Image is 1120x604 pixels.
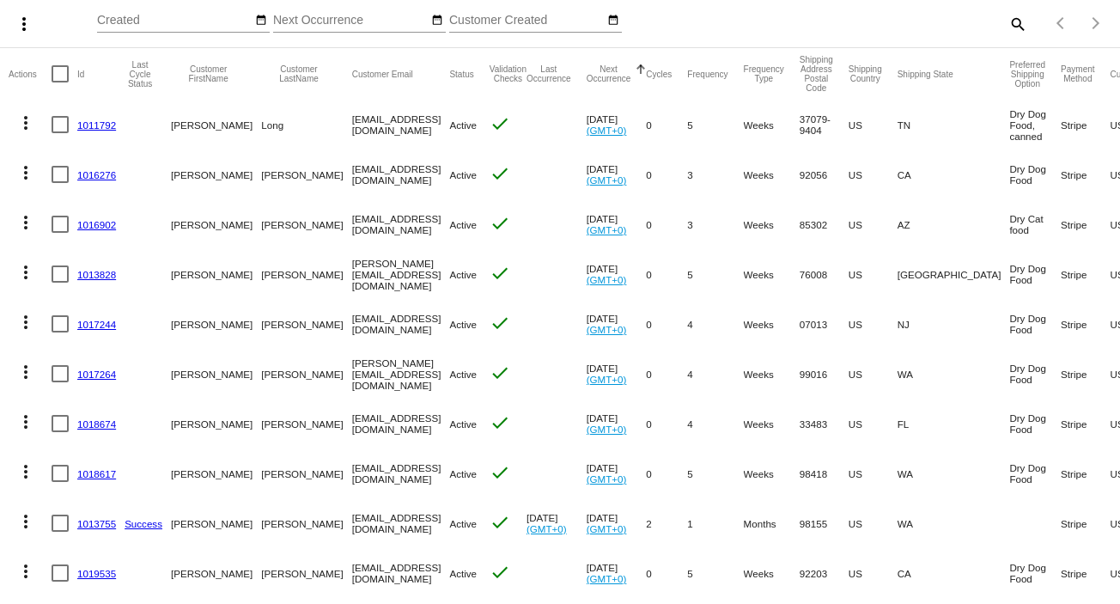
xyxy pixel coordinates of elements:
mat-cell: Dry Dog Food [1009,249,1061,299]
mat-icon: date_range [607,14,619,27]
mat-cell: Weeks [744,399,800,448]
mat-cell: 0 [646,199,687,249]
mat-cell: 1 [687,498,743,548]
mat-cell: Weeks [744,299,800,349]
mat-icon: more_vert [15,113,36,133]
mat-cell: 0 [646,399,687,448]
input: Customer Created [449,14,604,27]
mat-cell: [PERSON_NAME] [171,548,261,598]
mat-cell: 0 [646,100,687,149]
mat-cell: TN [898,100,1010,149]
mat-icon: more_vert [15,262,36,283]
button: Change sorting for ShippingPostcode [800,55,833,93]
a: 1013755 [77,518,116,529]
a: (GMT+0) [587,324,627,335]
mat-icon: check [490,163,510,184]
span: Active [449,169,477,180]
mat-icon: more_vert [15,561,36,582]
mat-cell: 4 [687,349,743,399]
mat-cell: Stripe [1061,199,1110,249]
mat-cell: Stripe [1061,448,1110,498]
mat-cell: Stripe [1061,149,1110,199]
a: 1013828 [77,269,116,280]
a: (GMT+0) [587,125,627,136]
button: Change sorting for Id [77,69,84,79]
mat-cell: Weeks [744,100,800,149]
mat-cell: [DATE] [527,498,587,548]
mat-cell: Weeks [744,199,800,249]
mat-icon: more_vert [15,212,36,233]
mat-cell: 33483 [800,399,849,448]
mat-cell: [PERSON_NAME] [171,100,261,149]
span: Active [449,468,477,479]
mat-cell: 76008 [800,249,849,299]
span: Active [449,319,477,330]
mat-cell: US [849,399,898,448]
mat-cell: [EMAIL_ADDRESS][DOMAIN_NAME] [352,399,450,448]
mat-cell: [DATE] [587,299,647,349]
mat-cell: [DATE] [587,249,647,299]
mat-cell: 5 [687,249,743,299]
mat-icon: more_vert [15,461,36,482]
a: 1018617 [77,468,116,479]
mat-cell: [PERSON_NAME] [261,548,351,598]
mat-icon: check [490,313,510,333]
mat-cell: [GEOGRAPHIC_DATA] [898,249,1010,299]
mat-cell: NJ [898,299,1010,349]
input: Next Occurrence [273,14,428,27]
a: (GMT+0) [587,523,627,534]
mat-icon: more_vert [15,511,36,532]
mat-cell: [PERSON_NAME] [171,199,261,249]
button: Change sorting for LastOccurrenceUtc [527,64,571,83]
span: Active [449,418,477,430]
mat-cell: [DATE] [587,199,647,249]
mat-icon: more_vert [15,162,36,183]
mat-cell: Dry Dog Food [1009,349,1061,399]
mat-cell: [DATE] [587,498,647,548]
mat-cell: 4 [687,399,743,448]
mat-cell: 0 [646,249,687,299]
mat-cell: Stripe [1061,299,1110,349]
span: Active [449,219,477,230]
mat-cell: [PERSON_NAME] [171,299,261,349]
mat-cell: 98418 [800,448,849,498]
mat-cell: [PERSON_NAME] [261,349,351,399]
mat-cell: [PERSON_NAME] [171,349,261,399]
mat-cell: Stripe [1061,498,1110,548]
mat-header-cell: Validation Checks [490,48,527,100]
mat-cell: [PERSON_NAME] [171,399,261,448]
button: Change sorting for PaymentMethod.Type [1061,64,1094,83]
mat-cell: 92056 [800,149,849,199]
a: 1018674 [77,418,116,430]
mat-cell: 0 [646,299,687,349]
mat-icon: more_vert [15,362,36,382]
mat-cell: 99016 [800,349,849,399]
mat-cell: 0 [646,548,687,598]
mat-cell: Dry Dog Food [1009,399,1061,448]
button: Change sorting for PreferredShippingOption [1009,60,1045,88]
button: Change sorting for ShippingState [898,69,953,79]
a: 1017264 [77,369,116,380]
mat-cell: US [849,448,898,498]
button: Change sorting for Cycles [646,69,672,79]
mat-cell: Weeks [744,249,800,299]
span: Active [449,518,477,529]
a: Success [125,518,162,529]
mat-cell: US [849,199,898,249]
mat-icon: check [490,412,510,433]
mat-cell: FL [898,399,1010,448]
button: Change sorting for NextOccurrenceUtc [587,64,631,83]
button: Change sorting for CustomerFirstName [171,64,246,83]
span: Active [449,369,477,380]
mat-cell: CA [898,149,1010,199]
a: (GMT+0) [587,473,627,485]
a: (GMT+0) [527,523,567,534]
mat-cell: [PERSON_NAME][EMAIL_ADDRESS][DOMAIN_NAME] [352,249,450,299]
mat-cell: 5 [687,548,743,598]
mat-cell: Dry Dog Food [1009,299,1061,349]
mat-cell: US [849,100,898,149]
mat-cell: 92203 [800,548,849,598]
mat-icon: check [490,213,510,234]
mat-cell: [PERSON_NAME][EMAIL_ADDRESS][DOMAIN_NAME] [352,349,450,399]
mat-cell: US [849,349,898,399]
